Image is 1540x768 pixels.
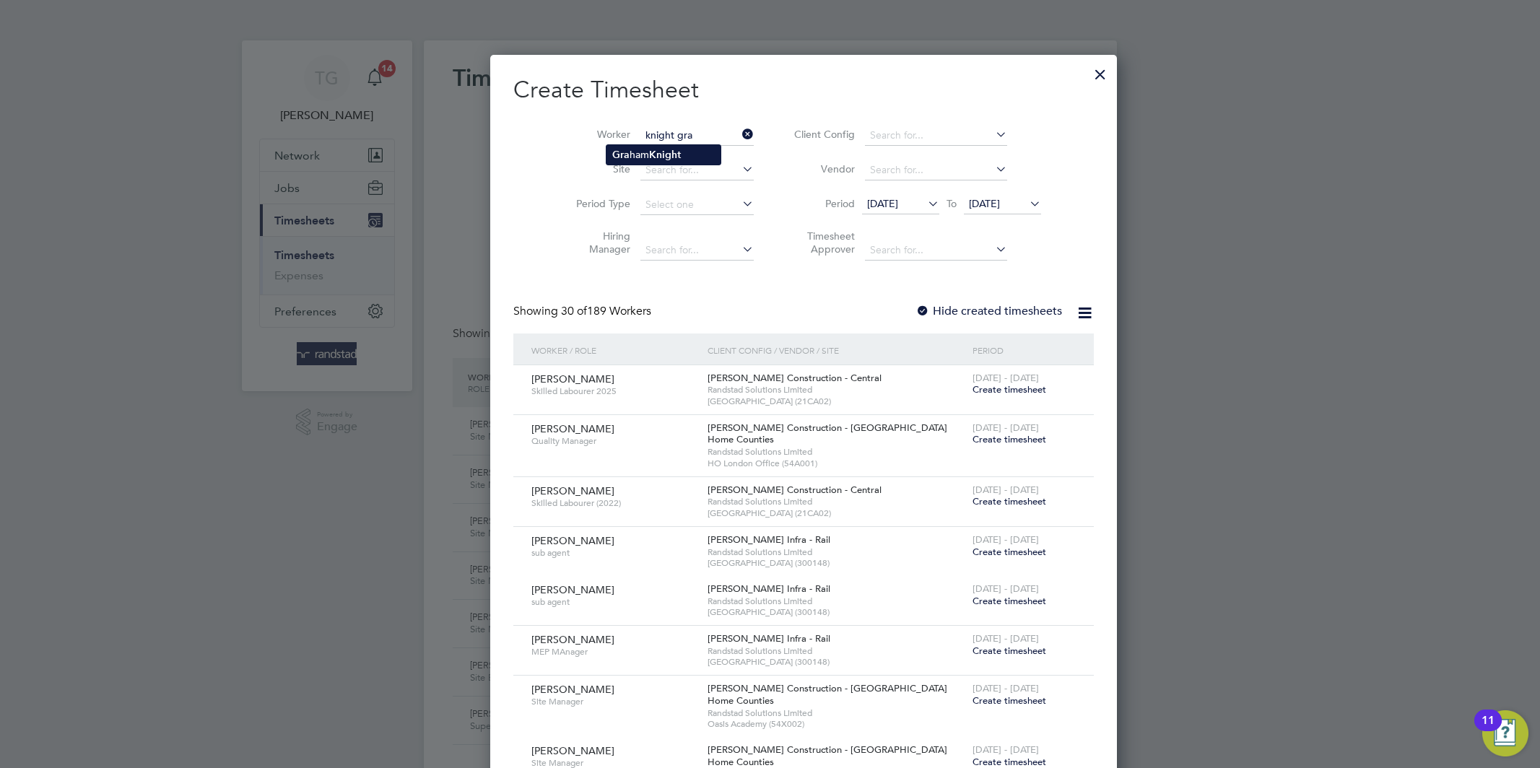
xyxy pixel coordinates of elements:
span: Randstad Solutions Limited [708,595,965,607]
label: Period [790,197,855,210]
span: [PERSON_NAME] [531,683,614,696]
input: Search for... [865,126,1007,146]
span: Create timesheet [973,383,1046,396]
div: 11 [1482,720,1495,739]
b: Gra [612,149,630,161]
span: [PERSON_NAME] [531,583,614,596]
label: Period Type [565,197,630,210]
span: [GEOGRAPHIC_DATA] (21CA02) [708,507,965,519]
span: [GEOGRAPHIC_DATA] (300148) [708,656,965,668]
span: [PERSON_NAME] [531,633,614,646]
span: [PERSON_NAME] [531,372,614,385]
span: [GEOGRAPHIC_DATA] (300148) [708,606,965,618]
span: sub agent [531,547,697,559]
span: [DATE] - [DATE] [973,743,1039,756]
span: Randstad Solutions Limited [708,707,965,719]
b: Knight [649,149,681,161]
span: [PERSON_NAME] Construction - [GEOGRAPHIC_DATA] Home Counties [708,743,947,768]
span: Create timesheet [973,546,1046,558]
div: Period [969,333,1079,367]
h2: Create Timesheet [513,75,1094,105]
span: Randstad Solutions Limited [708,446,965,458]
span: To [942,194,961,213]
span: [DATE] - [DATE] [973,422,1039,434]
button: Open Resource Center, 11 new notifications [1482,710,1528,756]
span: [DATE] - [DATE] [973,632,1039,645]
div: Worker / Role [528,333,704,367]
span: [PERSON_NAME] Construction - [GEOGRAPHIC_DATA] Home Counties [708,682,947,707]
span: Quality Manager [531,435,697,447]
label: Worker [565,128,630,141]
div: Client Config / Vendor / Site [704,333,968,367]
span: Create timesheet [973,645,1046,657]
label: Client Config [790,128,855,141]
input: Search for... [640,126,754,146]
span: MEP MAnager [531,646,697,658]
span: Skilled Labourer (2022) [531,497,697,509]
label: Site [565,162,630,175]
span: [DATE] - [DATE] [973,484,1039,496]
span: 189 Workers [561,304,651,318]
span: Randstad Solutions Limited [708,384,965,396]
span: [GEOGRAPHIC_DATA] (21CA02) [708,396,965,407]
input: Search for... [640,160,754,180]
label: Hiring Manager [565,230,630,256]
span: [DATE] - [DATE] [973,582,1039,595]
label: Vendor [790,162,855,175]
span: Oasis Academy (54X002) [708,718,965,730]
span: Skilled Labourer 2025 [531,385,697,397]
li: ham [606,145,721,165]
input: Search for... [865,160,1007,180]
span: [PERSON_NAME] [531,534,614,547]
div: Showing [513,304,654,319]
span: [DATE] [969,197,1000,210]
span: Create timesheet [973,495,1046,507]
span: [DATE] - [DATE] [973,682,1039,694]
span: [PERSON_NAME] Construction - [GEOGRAPHIC_DATA] Home Counties [708,422,947,446]
input: Search for... [640,240,754,261]
span: [PERSON_NAME] Infra - Rail [708,582,830,595]
span: 30 of [561,304,587,318]
span: [DATE] [867,197,898,210]
span: [DATE] - [DATE] [973,372,1039,384]
span: [DATE] - [DATE] [973,533,1039,546]
span: Create timesheet [973,595,1046,607]
label: Timesheet Approver [790,230,855,256]
span: Create timesheet [973,433,1046,445]
span: [PERSON_NAME] [531,744,614,757]
span: [PERSON_NAME] [531,484,614,497]
span: [PERSON_NAME] [531,422,614,435]
span: [PERSON_NAME] Infra - Rail [708,632,830,645]
span: [GEOGRAPHIC_DATA] (300148) [708,557,965,569]
input: Search for... [865,240,1007,261]
span: sub agent [531,596,697,608]
span: Randstad Solutions Limited [708,546,965,558]
span: [PERSON_NAME] Infra - Rail [708,533,830,546]
span: Site Manager [531,696,697,707]
span: Create timesheet [973,756,1046,768]
span: Randstad Solutions Limited [708,496,965,507]
span: HO London Office (54A001) [708,458,965,469]
span: [PERSON_NAME] Construction - Central [708,372,882,384]
span: [PERSON_NAME] Construction - Central [708,484,882,496]
span: Create timesheet [973,694,1046,707]
span: Randstad Solutions Limited [708,645,965,657]
label: Hide created timesheets [915,304,1062,318]
input: Select one [640,195,754,215]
